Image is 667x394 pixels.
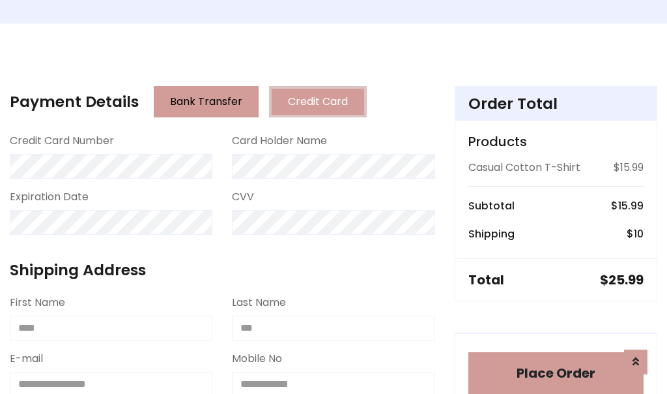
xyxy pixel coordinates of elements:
h5: Total [468,272,504,288]
h6: Shipping [468,228,515,240]
h6: Subtotal [468,200,515,212]
button: Credit Card [269,86,367,117]
h4: Payment Details [10,93,139,111]
label: First Name [10,295,65,311]
h6: $ [611,200,644,212]
p: $15.99 [614,160,644,175]
label: Expiration Date [10,189,89,205]
label: Mobile No [232,351,282,367]
h5: $ [600,272,644,288]
span: 25.99 [608,271,644,289]
span: 10 [634,226,644,241]
h4: Order Total [468,95,644,113]
label: Last Name [232,295,286,311]
h6: $ [627,228,644,240]
label: Credit Card Number [10,133,114,149]
label: CVV [232,189,254,205]
button: Place Order [468,352,644,394]
label: E-mail [10,351,43,367]
button: Bank Transfer [154,86,259,117]
label: Card Holder Name [232,133,327,149]
h4: Shipping Address [10,261,435,279]
p: Casual Cotton T-Shirt [468,160,580,175]
h5: Products [468,134,644,149]
span: 15.99 [618,198,644,213]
